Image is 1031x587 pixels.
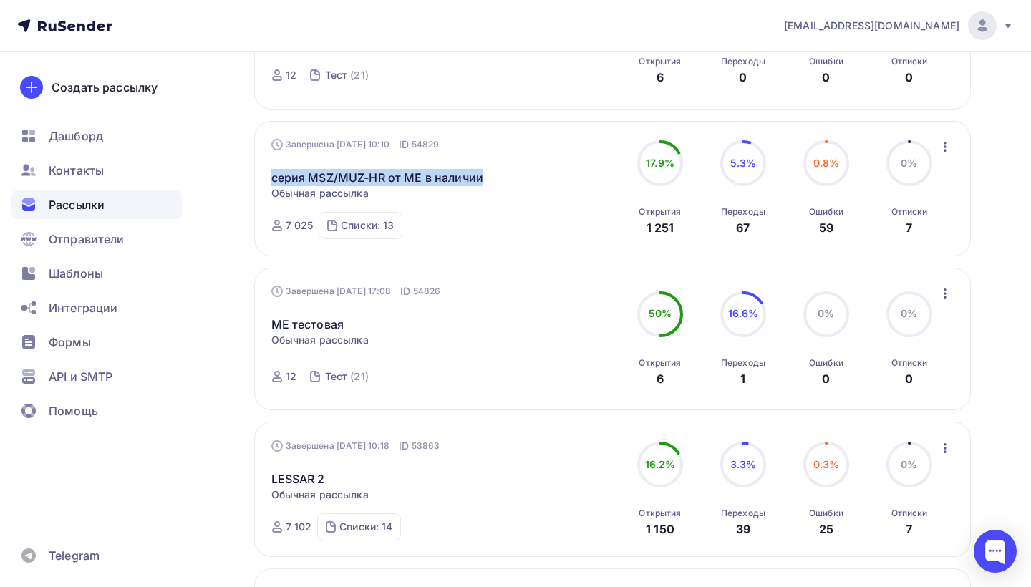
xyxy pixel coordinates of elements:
[399,137,409,152] span: ID
[901,157,917,169] span: 0%
[784,19,959,33] span: [EMAIL_ADDRESS][DOMAIN_NAME]
[813,157,840,169] span: 0.8%
[49,402,98,419] span: Помощь
[891,206,928,218] div: Отписки
[822,69,830,86] div: 0
[639,56,681,67] div: Открытия
[730,157,757,169] span: 5.3%
[11,225,182,253] a: Отправители
[730,458,757,470] span: 3.3%
[736,520,750,538] div: 39
[657,69,664,86] div: 6
[271,284,441,299] div: Завершена [DATE] 17:08
[784,11,1014,40] a: [EMAIL_ADDRESS][DOMAIN_NAME]
[813,458,840,470] span: 0.3%
[728,307,759,319] span: 16.6%
[11,122,182,150] a: Дашборд
[809,357,843,369] div: Ошибки
[818,307,834,319] span: 0%
[341,218,394,233] div: Списки: 13
[49,368,112,385] span: API и SMTP
[271,186,369,200] span: Обычная рассылка
[891,508,928,519] div: Отписки
[819,219,833,236] div: 59
[49,547,100,564] span: Telegram
[721,508,765,519] div: Переходы
[399,439,409,453] span: ID
[11,259,182,288] a: Шаблоны
[649,307,672,319] span: 50%
[350,68,369,82] div: (21)
[809,56,843,67] div: Ошибки
[905,370,913,387] div: 0
[822,370,830,387] div: 0
[11,328,182,356] a: Формы
[657,370,664,387] div: 6
[639,508,681,519] div: Открытия
[901,458,917,470] span: 0%
[49,196,105,213] span: Рассылки
[271,439,440,453] div: Завершена [DATE] 10:18
[324,365,370,388] a: Тест (21)
[339,520,392,534] div: Списки: 14
[286,218,314,233] div: 7 025
[286,68,296,82] div: 12
[645,458,676,470] span: 16.2%
[325,68,348,82] div: Тест
[271,316,344,333] a: ME тестовая
[906,520,912,538] div: 7
[271,137,440,152] div: Завершена [DATE] 10:10
[740,370,745,387] div: 1
[271,470,325,487] a: LESSAR 2
[809,508,843,519] div: Ошибки
[286,520,312,534] div: 7 102
[324,64,370,87] a: Тест (21)
[891,56,928,67] div: Отписки
[400,284,410,299] span: ID
[809,206,843,218] div: Ошибки
[736,219,750,236] div: 67
[49,299,117,316] span: Интеграции
[819,520,833,538] div: 25
[646,157,674,169] span: 17.9%
[413,284,441,299] span: 54826
[721,357,765,369] div: Переходы
[49,127,103,145] span: Дашборд
[271,169,483,186] a: серия MSZ/MUZ-HR от МЕ в наличии
[639,357,681,369] div: Открытия
[412,137,440,152] span: 54829
[11,156,182,185] a: Контакты
[49,231,125,248] span: Отправители
[739,69,747,86] div: 0
[412,439,440,453] span: 53863
[891,357,928,369] div: Отписки
[271,333,369,347] span: Обычная рассылка
[52,79,158,96] div: Создать рассылку
[350,369,369,384] div: (21)
[901,307,917,319] span: 0%
[646,520,674,538] div: 1 150
[286,369,296,384] div: 12
[647,219,674,236] div: 1 251
[325,369,348,384] div: Тест
[11,190,182,219] a: Рассылки
[906,219,912,236] div: 7
[49,162,104,179] span: Контакты
[721,56,765,67] div: Переходы
[639,206,681,218] div: Открытия
[721,206,765,218] div: Переходы
[49,334,91,351] span: Формы
[905,69,913,86] div: 0
[49,265,103,282] span: Шаблоны
[271,487,369,502] span: Обычная рассылка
